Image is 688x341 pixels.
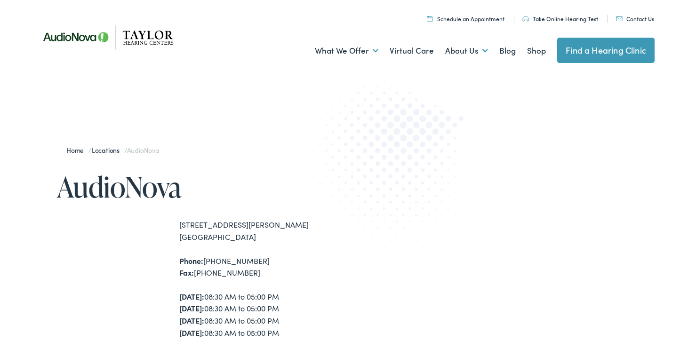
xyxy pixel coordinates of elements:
[179,315,204,325] strong: [DATE]:
[522,16,529,22] img: utility icon
[179,255,344,279] div: [PHONE_NUMBER] [PHONE_NUMBER]
[179,291,204,301] strong: [DATE]:
[179,255,203,266] strong: Phone:
[57,171,344,202] h1: AudioNova
[315,33,378,68] a: What We Offer
[179,267,194,278] strong: Fax:
[66,145,88,155] a: Home
[66,145,159,155] span: / /
[445,33,488,68] a: About Us
[127,145,159,155] span: AudioNova
[616,15,654,23] a: Contact Us
[390,33,434,68] a: Virtual Care
[92,145,124,155] a: Locations
[527,33,546,68] a: Shop
[179,327,204,338] strong: [DATE]:
[179,219,344,243] div: [STREET_ADDRESS][PERSON_NAME] [GEOGRAPHIC_DATA]
[557,38,655,63] a: Find a Hearing Clinic
[616,16,623,21] img: utility icon
[522,15,598,23] a: Take Online Hearing Test
[499,33,516,68] a: Blog
[427,15,504,23] a: Schedule an Appointment
[179,303,204,313] strong: [DATE]:
[427,16,432,22] img: utility icon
